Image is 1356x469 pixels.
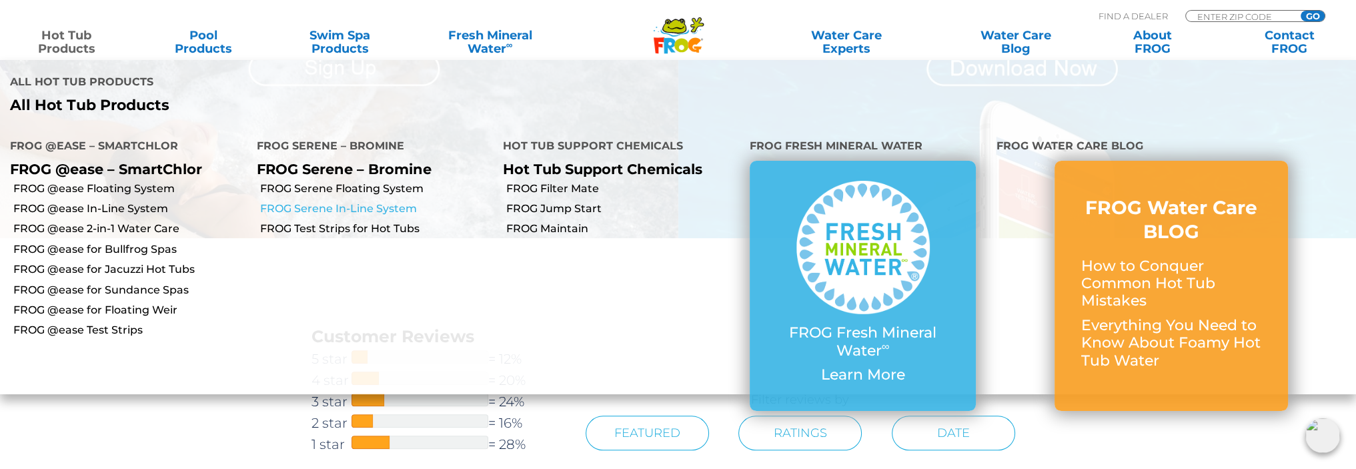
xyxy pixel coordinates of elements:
p: Filter reviews by [556,390,1045,409]
a: 2 star= 16% [311,412,556,434]
span: 2 star [311,412,352,434]
a: Water CareExperts [760,29,932,55]
p: How to Conquer Common Hot Tub Mistakes [1081,258,1261,310]
p: Find A Dealer [1099,10,1168,22]
img: openIcon [1305,418,1340,453]
a: FROG Water Care BLOG How to Conquer Common Hot Tub Mistakes Everything You Need to Know About Foa... [1081,195,1261,376]
a: 3 star= 24% [311,391,556,412]
a: FROG @ease for Jacuzzi Hot Tubs [13,262,247,277]
a: FROG Fresh Mineral Water∞ Learn More [776,181,950,390]
input: Zip Code Form [1196,11,1286,22]
p: Learn More [776,366,950,384]
a: FROG Serene In-Line System [260,201,494,216]
a: Water CareBlog [963,29,1069,55]
p: Everything You Need to Know About Foamy Hot Tub Water [1081,317,1261,370]
a: FROG Serene Floating System [260,181,494,196]
h4: FROG Serene – Bromine [257,134,484,161]
a: FROG @ease 2-in-1 Water Care [13,221,247,236]
a: AboutFROG [1100,29,1206,55]
p: FROG Serene – Bromine [257,161,484,177]
a: Ratings [738,416,862,450]
a: ContactFROG [1236,29,1342,55]
a: FROG @ease for Bullfrog Spas [13,242,247,257]
a: FROG Filter Mate [506,181,740,196]
h3: FROG Water Care BLOG [1081,195,1261,244]
sup: ∞ [882,340,890,353]
a: FROG @ease for Sundance Spas [13,283,247,298]
h4: FROG Fresh Mineral Water [750,134,976,161]
a: All Hot Tub Products [10,97,668,114]
p: FROG @ease – SmartChlor [10,161,237,177]
input: GO [1301,11,1325,21]
a: FROG @ease Floating System [13,181,247,196]
sup: ∞ [506,39,513,50]
a: Date [892,416,1015,450]
a: PoolProducts [150,29,256,55]
h4: FROG Water Care Blog [996,134,1345,161]
a: FROG @ease In-Line System [13,201,247,216]
span: 1 star [311,434,352,455]
h4: FROG @ease – SmartChlor [10,134,237,161]
a: FROG Maintain [506,221,740,236]
a: Swim SpaProducts [287,29,393,55]
a: 1 star= 28% [311,434,556,455]
a: FROG @ease Test Strips [13,323,247,338]
a: FROG @ease for Floating Weir [13,303,247,318]
p: Hot Tub Support Chemicals [503,161,730,177]
a: Fresh MineralWater∞ [424,29,556,55]
span: 3 star [311,391,352,412]
p: FROG Fresh Mineral Water [776,324,950,360]
a: Featured [586,416,709,450]
h4: All Hot Tub Products [10,70,668,97]
a: Hot TubProducts [13,29,119,55]
h4: Hot Tub Support Chemicals [503,134,730,161]
a: FROG Test Strips for Hot Tubs [260,221,494,236]
a: FROG Jump Start [506,201,740,216]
